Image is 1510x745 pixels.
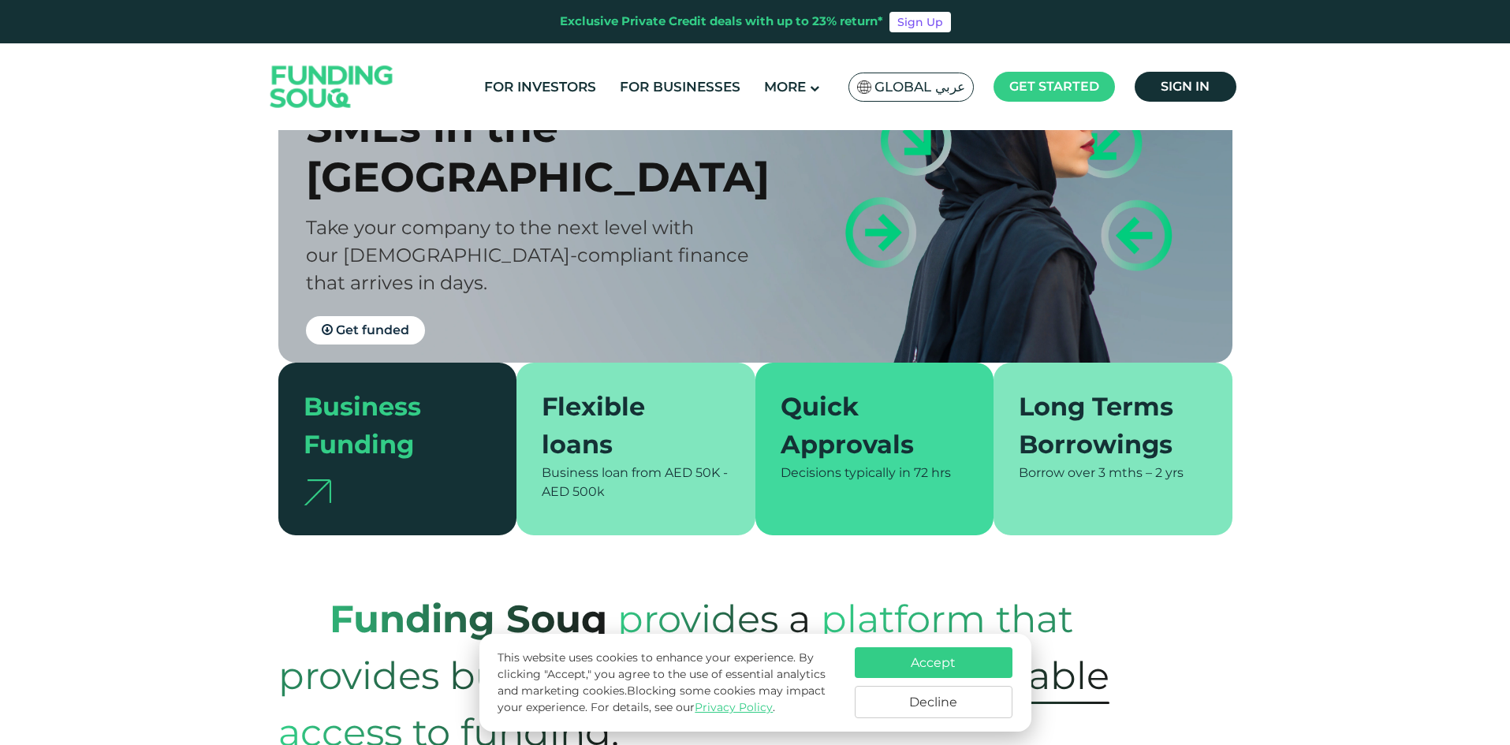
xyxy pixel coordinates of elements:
[616,74,744,100] a: For Businesses
[306,316,425,345] a: Get funded
[874,78,965,96] span: Global عربي
[1009,79,1099,94] span: Get started
[857,80,871,94] img: SA Flag
[560,13,883,31] div: Exclusive Private Credit deals with up to 23% return*
[498,684,826,714] span: Blocking some cookies may impact your experience.
[278,580,1073,714] span: platform that provides business with
[1135,72,1236,102] a: Sign in
[781,465,911,480] span: Decisions typically in
[1019,465,1095,480] span: Borrow over
[480,74,600,100] a: For Investors
[542,388,711,464] div: Flexible loans
[617,580,811,657] span: provides a
[1098,465,1184,480] span: 3 mths – 2 yrs
[855,647,1012,678] button: Accept
[542,465,662,480] span: Business loan from
[1161,79,1210,94] span: Sign in
[591,700,775,714] span: For details, see our .
[306,102,783,202] div: SMEs in the [GEOGRAPHIC_DATA]
[781,388,950,464] div: Quick Approvals
[855,686,1012,718] button: Decline
[304,388,473,464] div: Business Funding
[330,596,607,642] strong: Funding Souq
[306,216,749,294] span: Take your company to the next level with our [DEMOGRAPHIC_DATA]-compliant finance that arrives in...
[255,47,409,127] img: Logo
[304,479,331,505] img: arrow
[1019,388,1188,464] div: Long Terms Borrowings
[336,322,409,337] span: Get funded
[914,465,951,480] span: 72 hrs
[695,700,773,714] a: Privacy Policy
[764,79,806,95] span: More
[889,12,951,32] a: Sign Up
[498,650,838,716] p: This website uses cookies to enhance your experience. By clicking "Accept," you agree to the use ...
